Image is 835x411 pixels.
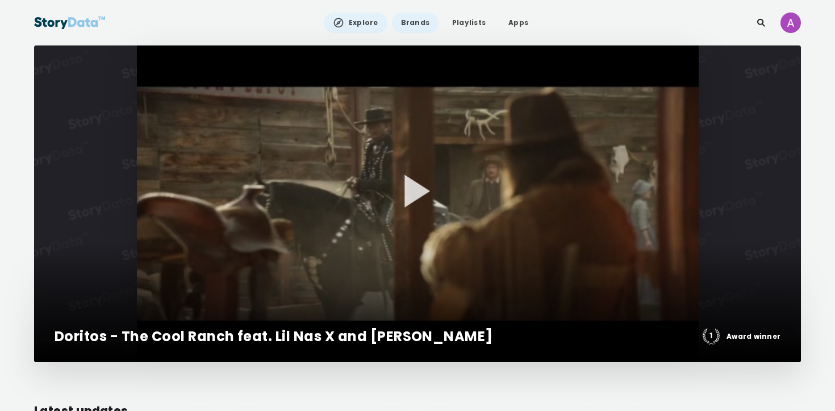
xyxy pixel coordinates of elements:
img: ACg8ocJ7R4PaCXrn3N87rXfOPTZdwFtwdK2XlzQIPEKZxT08XYhwNA=s96-c [780,13,801,33]
a: Explore [324,13,387,33]
a: Brands [392,13,439,33]
a: Apps [499,13,537,33]
img: StoryData Logo [34,13,106,33]
a: Playlists [443,13,495,33]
